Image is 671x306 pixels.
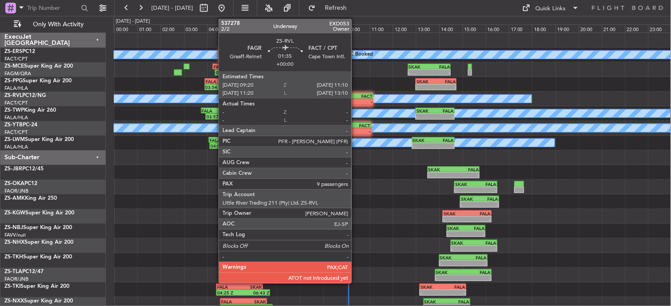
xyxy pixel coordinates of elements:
[436,270,463,275] div: SKAK
[4,78,72,84] a: ZS-PPGSuper King Air 200
[416,85,436,90] div: -
[4,114,28,121] a: FALA/HLA
[463,261,487,266] div: -
[4,284,69,289] a: ZS-TKISuper King Air 200
[455,187,476,193] div: -
[261,246,287,251] div: 07:30 Z
[393,24,416,32] div: 12:00
[463,24,486,32] div: 15:00
[243,290,269,295] div: 06:43 Z
[4,188,28,194] a: FAOR/JNB
[320,123,345,128] div: FAPN
[202,108,222,113] div: FALA
[229,270,256,275] div: FALA
[210,137,235,143] div: FALA
[347,24,370,32] div: 10:00
[480,196,498,201] div: FALA
[27,1,78,15] input: Trip Number
[480,202,498,207] div: -
[4,122,23,128] span: ZS-YTB
[244,299,266,304] div: SKAK
[463,275,490,281] div: -
[244,196,265,201] div: FALA
[114,24,137,32] div: 00:00
[206,114,230,119] div: 03:57 Z
[238,143,266,149] div: 06:35 Z
[416,108,435,113] div: SKAK
[216,70,240,75] div: 04:21 Z
[448,231,466,237] div: -
[4,298,24,304] span: ZS-NXX
[277,24,300,32] div: 07:00
[433,143,454,149] div: -
[258,261,285,266] div: 07:24 Z
[416,79,436,84] div: SKAK
[217,284,239,290] div: FALA
[300,24,323,32] div: 08:00
[4,137,25,142] span: ZS-LWM
[453,167,479,172] div: FALA
[409,64,429,69] div: SKAK
[4,276,28,282] a: FAOR/JNB
[4,144,28,150] a: FALA/HLA
[225,167,251,172] div: FALA
[4,100,28,106] a: FACT/CPT
[233,211,256,216] div: FALA
[428,173,454,178] div: -
[444,211,467,216] div: SKAK
[210,143,238,149] div: 04:07 Z
[267,231,291,237] div: 07:40 Z
[4,70,31,77] a: FAGM/QRA
[429,64,450,69] div: FALA
[4,93,46,98] a: ZS-RVLPC12/NG
[4,137,74,142] a: ZS-LWMSuper King Air 200
[323,107,352,120] div: A/C Booked
[370,24,393,32] div: 11:00
[345,48,373,61] div: A/C Booked
[455,181,476,187] div: SKAK
[428,167,454,172] div: SKAK
[207,24,230,32] div: 04:00
[436,275,463,281] div: -
[265,196,285,201] div: SKAK
[4,166,44,172] a: ZS-JBRPC12/45
[476,187,496,193] div: -
[4,78,23,84] span: ZS-PPG
[228,79,251,84] div: SKAK
[4,181,24,186] span: ZS-OKA
[352,99,372,105] div: -
[235,137,260,143] div: SKAK
[476,181,496,187] div: FALA
[436,85,456,90] div: -
[4,129,28,136] a: FACT/CPT
[413,137,433,143] div: SKAK
[463,255,487,260] div: FALA
[4,298,73,304] a: ZS-NXXSuper King Air 200
[433,137,454,143] div: FALA
[435,114,454,119] div: -
[161,24,184,32] div: 02:00
[4,108,56,113] a: ZS-TWPKing Air 260
[4,254,23,260] span: ZS-TKH
[317,5,355,11] span: Refresh
[241,225,261,231] div: FALA
[509,24,532,32] div: 17:00
[4,196,25,201] span: ZS-AMK
[413,143,433,149] div: -
[4,284,20,289] span: ZS-TKI
[463,270,490,275] div: FALA
[4,269,44,274] a: ZS-TLAPC12/47
[345,129,371,134] div: -
[4,181,37,186] a: ZS-OKAPC12
[259,275,286,281] div: 07:25 Z
[409,70,429,75] div: -
[242,231,267,237] div: 05:29 Z
[474,240,496,246] div: FALA
[461,202,480,207] div: -
[435,108,454,113] div: FALA
[536,4,566,13] div: Quick Links
[116,18,150,25] div: [DATE] - [DATE]
[579,24,602,32] div: 20:00
[249,255,272,260] div: SKAK
[486,24,509,32] div: 16:00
